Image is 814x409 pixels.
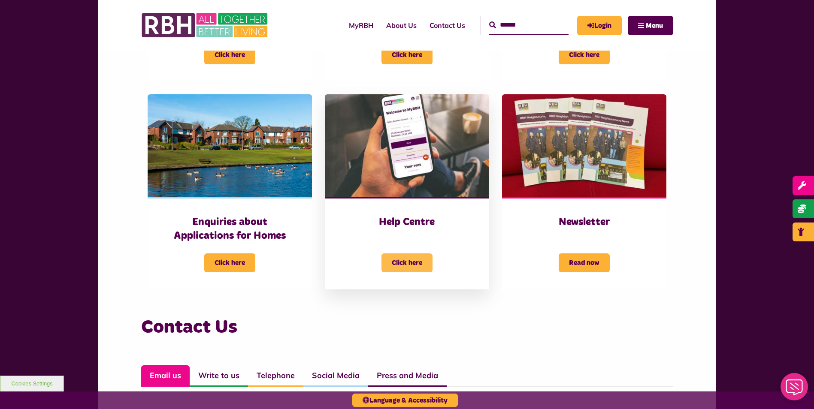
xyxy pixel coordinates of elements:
span: Click here [381,253,433,272]
h3: Newsletter [519,216,649,229]
img: RBH [141,9,270,42]
span: Click here [559,45,610,64]
a: Help Centre Click here [325,94,489,289]
a: Social Media [303,365,368,387]
a: Contact Us [423,14,472,37]
a: MyRBH [577,16,622,35]
span: Click here [204,45,255,64]
h3: Enquiries about Applications for Homes [165,216,295,242]
h3: Contact Us [141,315,673,340]
h3: Help Centre [342,216,472,229]
a: Write to us [190,365,248,387]
a: Telephone [248,365,303,387]
a: About Us [380,14,423,37]
img: Dewhirst Rd 03 [148,94,312,197]
span: Click here [204,253,255,272]
a: Enquiries about Applications for Homes Click here [148,94,312,289]
iframe: Netcall Web Assistant for live chat [775,370,814,409]
img: Myrbh Man Wth Mobile Correct [325,94,489,197]
a: Newsletter Read now [502,94,666,289]
img: RBH Newsletter Copies [502,94,666,197]
button: Navigation [628,16,673,35]
span: Click here [381,45,433,64]
a: MyRBH [342,14,380,37]
a: Email us [141,365,190,387]
a: Press and Media [368,365,447,387]
button: Language & Accessibility [352,394,458,407]
span: Menu [646,22,663,29]
span: Read now [559,253,610,272]
input: Search [489,16,569,34]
